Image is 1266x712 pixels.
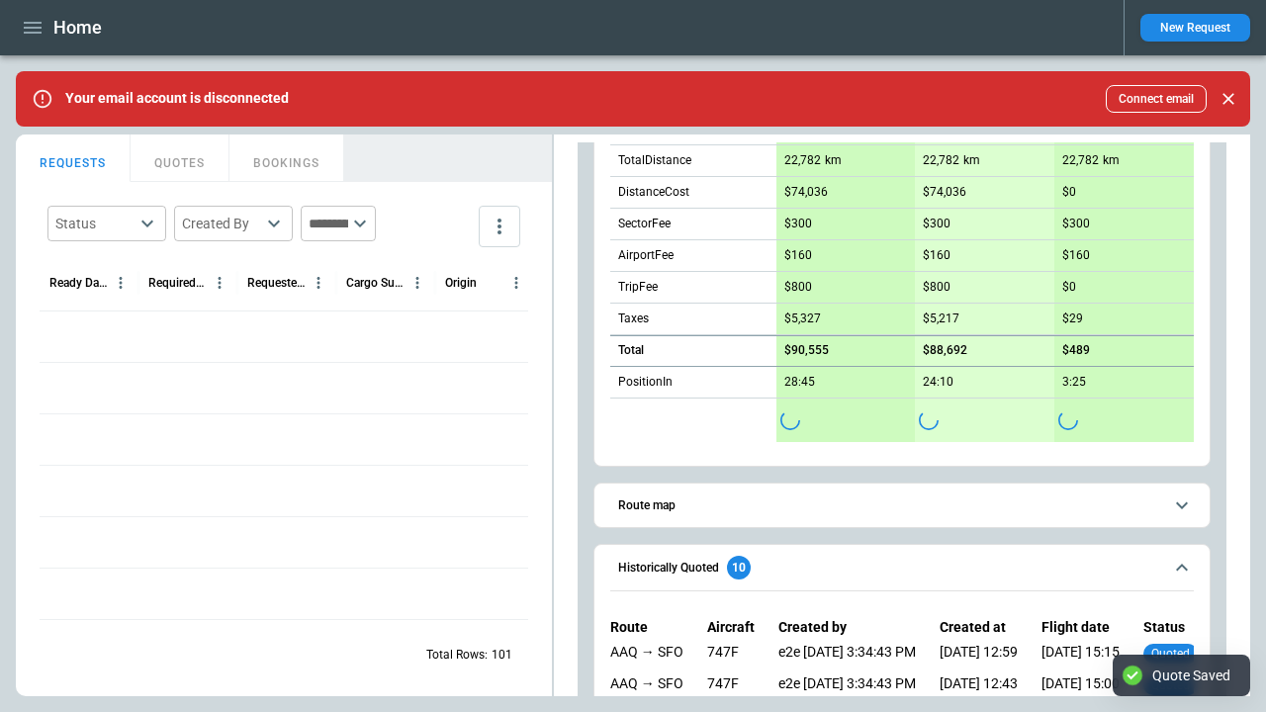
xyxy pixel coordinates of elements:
div: Quote Saved [1152,667,1230,684]
div: e2e [DATE] 3:34:43 PM [778,644,916,667]
p: Created at [940,619,1018,636]
button: Origin column menu [503,270,529,296]
p: $300 [923,217,950,231]
button: REQUESTS [16,134,131,182]
p: $90,555 [784,343,829,358]
h6: Route map [618,499,676,512]
div: 10 [727,556,751,579]
p: km [1103,152,1120,169]
p: Status [1143,619,1198,636]
p: $74,036 [784,185,828,200]
p: 28:45 [784,375,815,390]
div: [DATE] 15:15 [1041,644,1120,667]
div: Cargo Summary [346,276,405,290]
p: Aircraft [707,619,755,636]
p: $800 [923,280,950,295]
p: km [963,152,980,169]
p: km [825,152,842,169]
div: [DATE] 12:59 [940,644,1018,667]
p: SectorFee [618,216,671,232]
button: Requested Route column menu [306,270,331,296]
div: e2e [DATE] 3:34:43 PM [778,675,916,699]
p: $0 [1062,280,1076,295]
p: Taxes [618,311,649,327]
div: 747F [707,644,755,667]
div: Created By [182,214,261,233]
p: 3:25 [1062,375,1086,390]
p: 22,782 [784,153,821,168]
button: Close [1215,85,1242,113]
p: TripFee [618,279,658,296]
div: dismiss [1215,77,1242,121]
p: $160 [1062,248,1090,263]
span: quoted [1147,647,1194,661]
button: more [479,206,520,247]
div: [DATE] 12:43 [940,675,1018,699]
div: MEX → (positioning) → AAQ → (live) → PEX → (live) → SFO [610,644,683,667]
div: [DATE] 15:00 [1041,675,1120,699]
p: 101 [492,647,512,664]
button: New Request [1140,14,1250,42]
div: 747F [707,675,755,699]
p: DistanceCost [618,184,689,201]
p: 22,782 [1062,153,1099,168]
button: Historically Quoted10 [610,545,1194,590]
button: QUOTES [131,134,229,182]
p: $300 [784,217,812,231]
p: AirportFee [618,247,674,264]
p: $0 [1062,185,1076,200]
button: Route map [610,484,1194,528]
p: $5,327 [784,311,821,326]
p: 22,782 [923,153,959,168]
p: $489 [1062,343,1090,358]
h6: Total [618,344,644,357]
p: TotalDistance [618,152,691,169]
button: Required Date & Time (UTC+03:00) column menu [207,270,232,296]
p: $5,217 [923,311,959,326]
p: $74,036 [923,185,966,200]
p: $88,692 [923,343,967,358]
p: 24:10 [923,375,953,390]
button: Cargo Summary column menu [405,270,430,296]
div: Required Date & Time (UTC+03:00) [148,276,207,290]
p: $160 [784,248,812,263]
p: $29 [1062,311,1083,326]
button: Connect email [1106,85,1207,113]
p: Route [610,619,683,636]
div: MEX → (positioning) → AAQ → (live) → PEX → (live) → SFO [610,675,683,699]
div: Status [55,214,135,233]
h6: Historically Quoted [618,562,719,575]
p: $800 [784,280,812,295]
p: $300 [1062,217,1090,231]
p: Total Rows: [426,647,488,664]
div: Requested Route [247,276,306,290]
p: $160 [923,248,950,263]
p: Created by [778,619,916,636]
button: BOOKINGS [229,134,344,182]
p: PositionIn [618,374,673,391]
button: Ready Date & Time (UTC+03:00) column menu [108,270,134,296]
p: Flight date [1041,619,1120,636]
h1: Home [53,16,102,40]
p: Your email account is disconnected [65,90,289,107]
div: Origin [445,276,477,290]
div: Ready Date & Time (UTC+03:00) [49,276,108,290]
